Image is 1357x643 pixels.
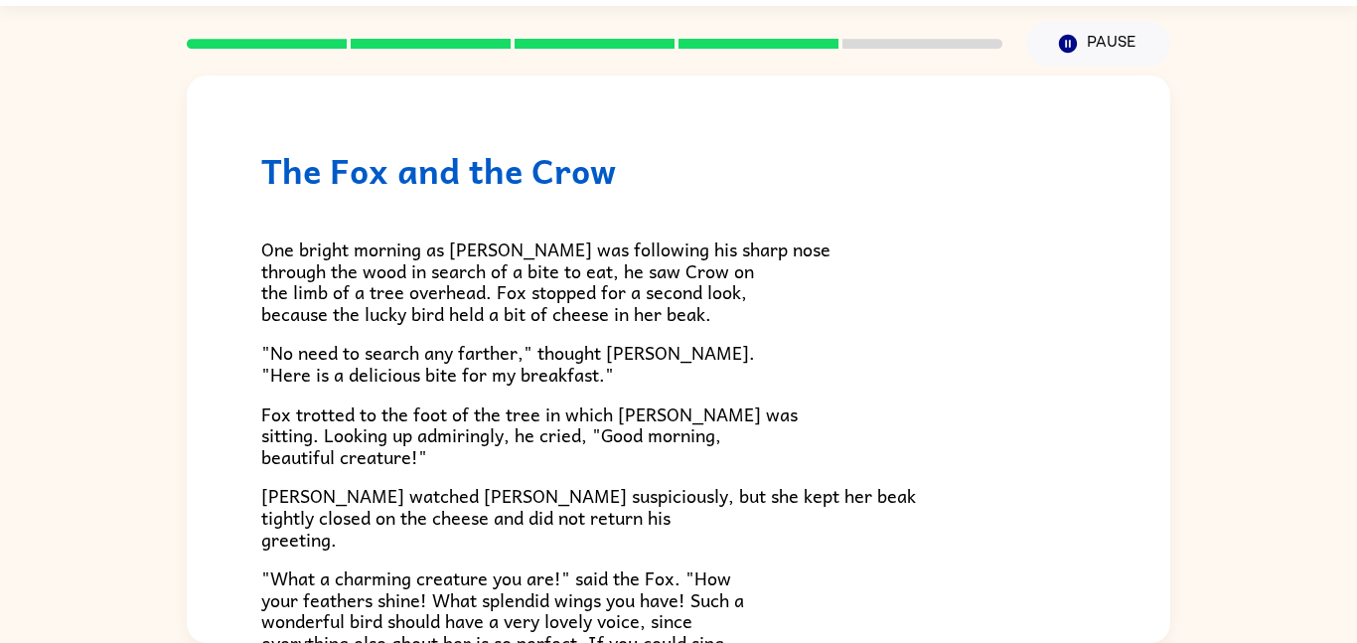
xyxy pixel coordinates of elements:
[1026,21,1170,67] button: Pause
[261,481,916,553] span: [PERSON_NAME] watched [PERSON_NAME] suspiciously, but she kept her beak tightly closed on the che...
[261,235,830,328] span: One bright morning as [PERSON_NAME] was following his sharp nose through the wood in search of a ...
[261,400,798,471] span: Fox trotted to the foot of the tree in which [PERSON_NAME] was sitting. Looking up admiringly, he...
[261,150,1096,191] h1: The Fox and the Crow
[261,338,755,389] span: "No need to search any farther," thought [PERSON_NAME]. "Here is a delicious bite for my breakfast."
